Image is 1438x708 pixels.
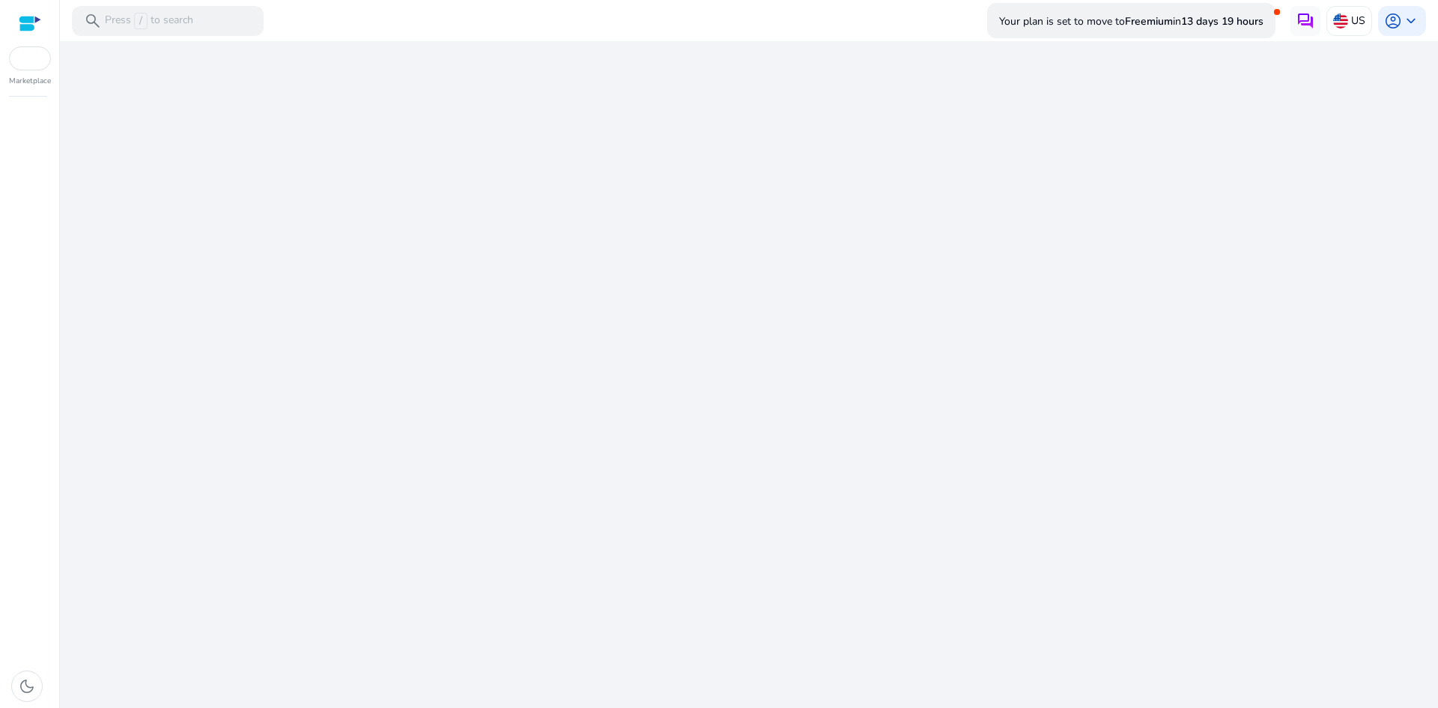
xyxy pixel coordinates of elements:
[1351,7,1365,34] p: US
[84,12,102,30] span: search
[1125,14,1173,28] b: Freemium
[999,8,1263,34] p: Your plan is set to move to in
[134,13,148,29] span: /
[9,76,51,87] p: Marketplace
[1181,14,1263,28] b: 13 days 19 hours
[1333,13,1348,28] img: us.svg
[1384,12,1402,30] span: account_circle
[1402,12,1420,30] span: keyboard_arrow_down
[105,13,193,29] p: Press to search
[18,677,36,695] span: dark_mode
